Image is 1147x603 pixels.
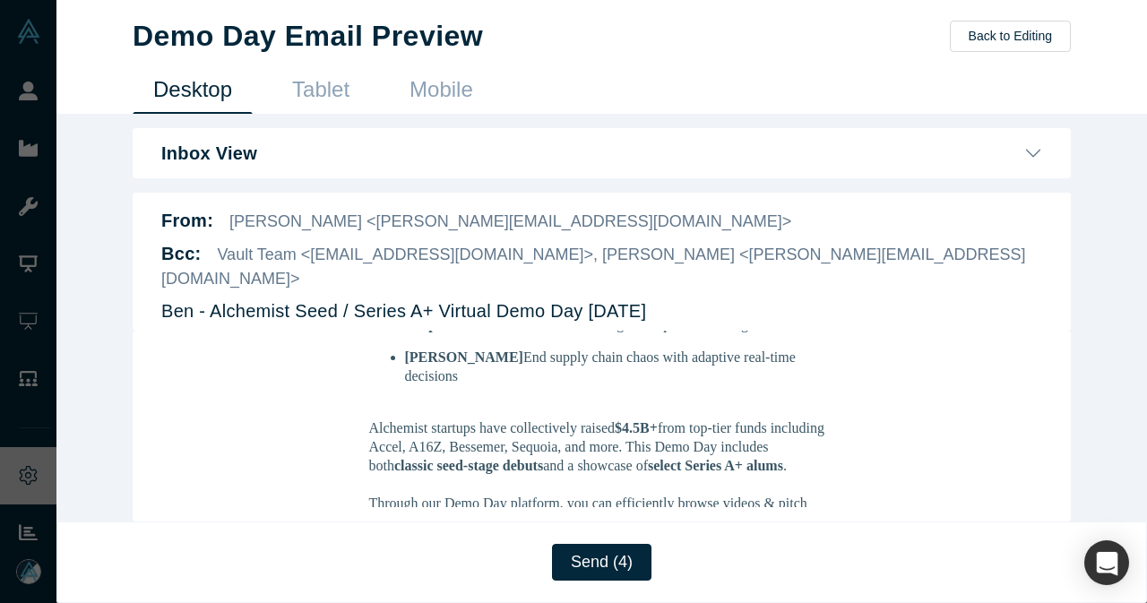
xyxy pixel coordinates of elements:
[161,142,257,164] b: Inbox View
[133,19,483,53] h1: Demo Day Email Preview
[161,246,1026,288] span: Vault Team <[EMAIL_ADDRESS][DOMAIN_NAME]>, [PERSON_NAME] <[PERSON_NAME][EMAIL_ADDRESS][DOMAIN_NAME]>
[552,544,651,581] button: Send (4)
[272,72,370,114] a: Tablet
[133,72,253,114] a: Desktop
[389,72,494,114] a: Mobile
[161,211,213,230] b: From:
[161,244,202,263] b: Bcc :
[208,163,674,201] div: Through our Demo Day platform, you can efficiently browse videos & pitch decks, and with presenti...
[950,21,1071,52] button: Back to Editing
[161,142,1042,164] button: Inbox View
[161,297,646,324] p: Ben - Alchemist Seed / Series A+ Virtual Demo Day [DATE]
[161,331,1042,507] iframe: DemoDay Email Preview
[229,212,791,230] span: [PERSON_NAME] <[PERSON_NAME][EMAIL_ADDRESS][DOMAIN_NAME]>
